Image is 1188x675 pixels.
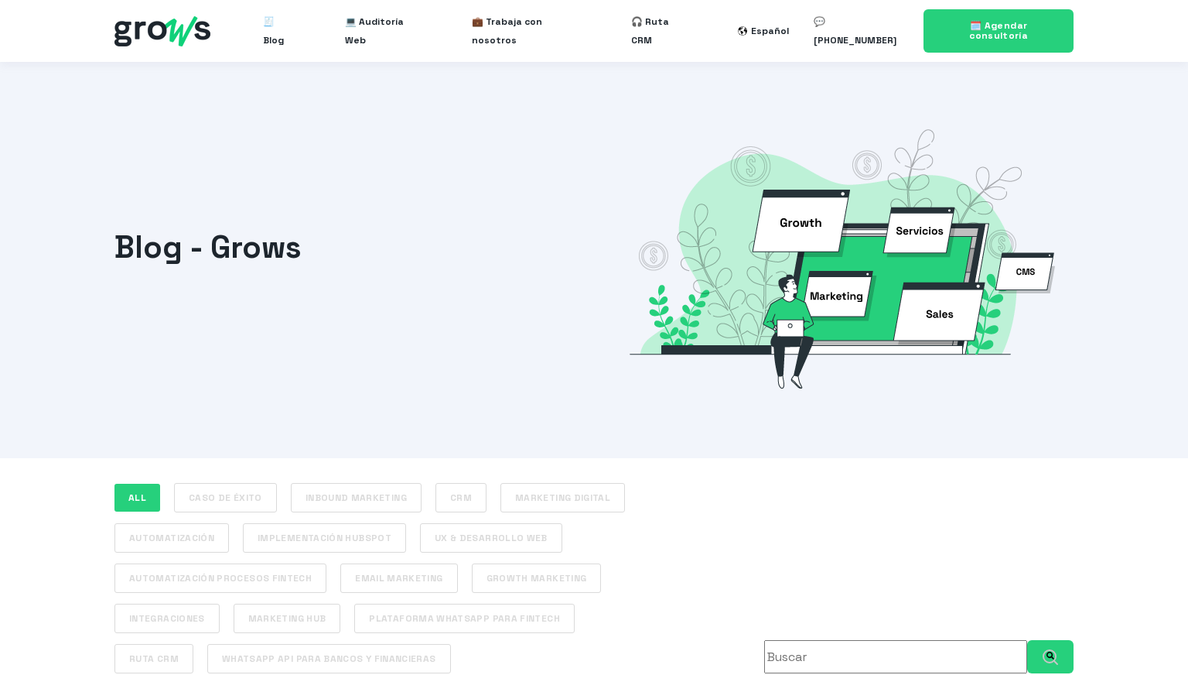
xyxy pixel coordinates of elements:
[340,564,457,593] a: Email Marketing
[1111,601,1188,675] div: Widget de chat
[420,523,562,553] a: UX & Desarrollo Web
[174,483,277,512] a: Caso de éxito
[814,6,904,56] a: 💬 [PHONE_NUMBER]
[435,483,486,512] a: CRM
[500,483,625,512] a: Marketing Digital
[114,604,220,633] a: Integraciones
[923,9,1074,53] a: 🗓️ Agendar consultoría
[114,564,326,593] a: Automatización procesos Fintech
[610,125,1074,390] img: Grows consulting
[345,6,422,56] a: 💻 Auditoría Web
[291,483,422,512] a: Inbound Marketing
[263,6,295,56] a: 🧾 Blog
[969,19,1028,42] span: 🗓️ Agendar consultoría
[1027,640,1074,673] button: Buscar
[354,604,575,633] a: Plataforma WhatsApp para Fintech
[114,484,160,512] a: ALL
[234,604,341,633] a: Marketing Hub
[114,226,408,269] h1: Blog - Grows
[631,6,688,56] a: 🎧 Ruta CRM
[243,523,406,553] a: Implementación Hubspot
[472,564,602,593] a: Growth Marketing
[472,6,582,56] a: 💼 Trabaja con nosotros
[1111,601,1188,675] iframe: Chat Widget
[114,16,210,46] img: grows - hubspot
[764,640,1027,673] input: Esto es un campo de búsqueda con una función de texto predictivo.
[114,644,193,673] a: Ruta CRM
[114,523,229,553] a: Automatización
[751,22,789,40] div: Español
[207,644,451,673] a: WhatsApp API para bancos y financieras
